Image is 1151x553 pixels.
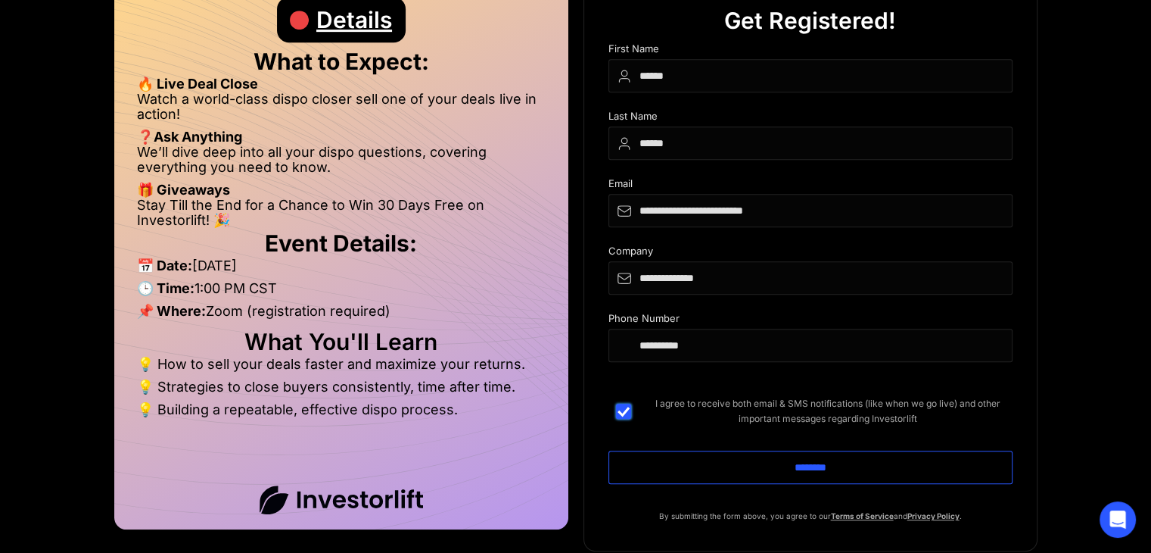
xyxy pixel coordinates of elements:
h2: What You'll Learn [137,334,546,349]
strong: Event Details: [265,230,417,257]
li: 1:00 PM CST [137,281,546,304]
li: [DATE] [137,258,546,281]
li: Watch a world-class dispo closer sell one of your deals live in action! [137,92,546,130]
div: First Name [608,43,1013,59]
div: Phone Number [608,313,1013,329]
p: By submitting the form above, you agree to our and . [608,508,1013,523]
div: Last Name [608,111,1013,127]
strong: 🕒 Time: [137,280,194,296]
span: I agree to receive both email & SMS notifications (like when we go live) and other important mess... [643,396,1013,426]
li: We’ll dive deep into all your dispo questions, covering everything you need to know. [137,145,546,183]
li: 💡 Building a repeatable, effective dispo process. [137,402,546,417]
strong: 🔥 Live Deal Close [137,76,258,92]
div: Open Intercom Messenger [1100,501,1136,538]
strong: What to Expect: [254,48,429,75]
li: 💡 How to sell your deals faster and maximize your returns. [137,357,546,380]
form: DIspo Day Main Form [608,43,1013,508]
strong: ❓Ask Anything [137,129,242,145]
li: Zoom (registration required) [137,304,546,326]
strong: 🎁 Giveaways [137,182,230,198]
div: Company [608,245,1013,261]
a: Terms of Service [831,511,894,520]
li: Stay Till the End for a Chance to Win 30 Days Free on Investorlift! 🎉 [137,198,546,228]
a: Privacy Policy [907,511,960,520]
strong: 📌 Where: [137,303,206,319]
strong: 📅 Date: [137,258,192,273]
li: 💡 Strategies to close buyers consistently, time after time. [137,380,546,402]
div: Email [608,178,1013,194]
